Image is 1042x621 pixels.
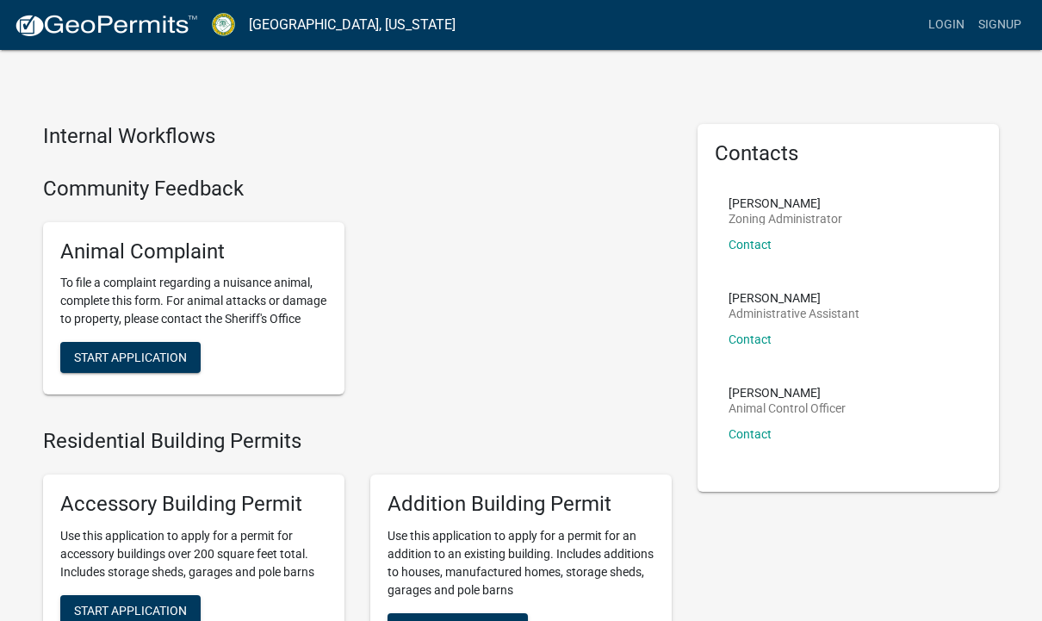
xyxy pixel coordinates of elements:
button: Start Application [60,342,201,373]
p: Use this application to apply for a permit for accessory buildings over 200 square feet total. In... [60,527,327,581]
h5: Addition Building Permit [388,492,654,517]
a: Contact [729,332,772,346]
h4: Community Feedback [43,177,672,202]
h5: Accessory Building Permit [60,492,327,517]
p: Zoning Administrator [729,213,842,225]
h5: Contacts [715,141,982,166]
a: Login [921,9,971,41]
span: Start Application [74,603,187,617]
a: [GEOGRAPHIC_DATA], [US_STATE] [249,10,456,40]
span: Start Application [74,351,187,364]
a: Signup [971,9,1028,41]
a: Contact [729,238,772,252]
p: [PERSON_NAME] [729,387,846,399]
h4: Residential Building Permits [43,429,672,454]
img: Crawford County, Georgia [212,13,235,36]
p: Administrative Assistant [729,307,859,320]
h5: Animal Complaint [60,239,327,264]
a: Contact [729,427,772,441]
p: Animal Control Officer [729,402,846,414]
h4: Internal Workflows [43,124,672,149]
p: Use this application to apply for a permit for an addition to an existing building. Includes addi... [388,527,654,599]
p: [PERSON_NAME] [729,292,859,304]
p: [PERSON_NAME] [729,197,842,209]
p: To file a complaint regarding a nuisance animal, complete this form. For animal attacks or damage... [60,274,327,328]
